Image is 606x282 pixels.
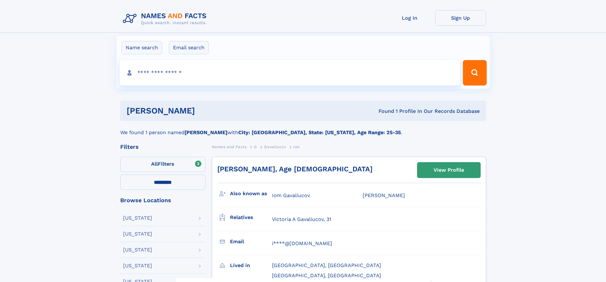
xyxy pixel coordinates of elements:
[185,129,227,135] b: [PERSON_NAME]
[230,260,272,271] h3: Lived in
[120,10,212,27] img: Logo Names and Facts
[122,41,162,54] label: Name search
[254,143,257,151] a: G
[123,231,152,237] div: [US_STATE]
[417,162,480,178] a: View Profile
[272,272,381,279] span: [GEOGRAPHIC_DATA], [GEOGRAPHIC_DATA]
[272,192,310,198] span: Iom Gavaliucov
[435,10,486,26] a: Sign Up
[254,145,257,149] span: G
[272,262,381,268] span: [GEOGRAPHIC_DATA], [GEOGRAPHIC_DATA]
[264,145,286,149] span: Gavaliucov
[230,236,272,247] h3: Email
[127,107,287,115] h1: [PERSON_NAME]
[120,121,486,136] div: We found 1 person named with .
[123,263,152,268] div: [US_STATE]
[169,41,209,54] label: Email search
[264,143,286,151] a: Gavaliucov
[238,129,401,135] b: City: [GEOGRAPHIC_DATA], State: [US_STATE], Age Range: 25-35
[123,216,152,221] div: [US_STATE]
[287,108,480,115] div: Found 1 Profile In Our Records Database
[123,247,152,252] div: [US_STATE]
[120,197,205,203] div: Browse Locations
[217,165,373,173] a: [PERSON_NAME], Age [DEMOGRAPHIC_DATA]
[230,212,272,223] h3: Relatives
[120,157,205,172] label: Filters
[151,161,158,167] span: All
[230,188,272,199] h3: Also known as
[363,192,405,198] span: [PERSON_NAME]
[463,60,486,86] button: Search Button
[212,143,247,151] a: Names and Facts
[120,60,460,86] input: search input
[272,216,331,223] a: Victoria A Gavaliucov, 31
[293,145,300,149] span: Ion
[384,10,435,26] a: Log In
[434,163,464,177] div: View Profile
[120,144,205,150] div: Filters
